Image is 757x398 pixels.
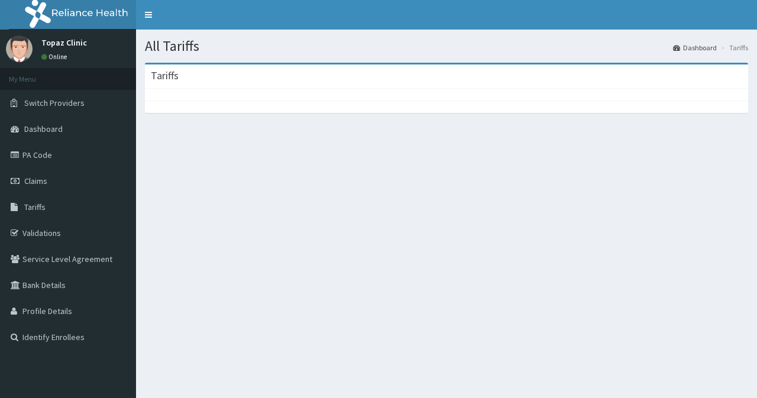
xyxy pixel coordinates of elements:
span: Claims [24,176,47,186]
span: Switch Providers [24,98,85,108]
h3: Tariffs [151,70,179,81]
span: Dashboard [24,124,63,134]
img: User Image [6,35,33,62]
li: Tariffs [718,43,748,53]
a: Online [41,53,70,61]
a: Dashboard [673,43,717,53]
p: Topaz Clinic [41,38,87,47]
h1: All Tariffs [145,38,748,54]
span: Tariffs [24,202,46,212]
